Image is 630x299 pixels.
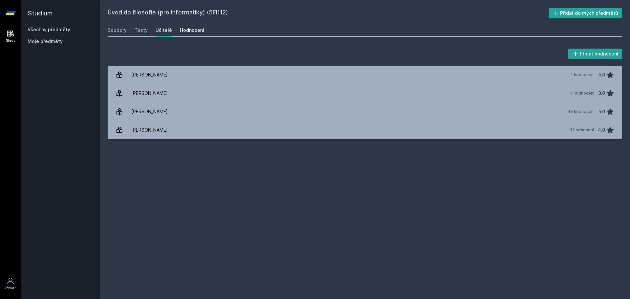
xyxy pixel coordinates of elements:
a: Hodnocení [180,24,204,37]
div: [PERSON_NAME] [131,105,168,118]
a: [PERSON_NAME] 10 hodnocení 5.0 [108,102,622,121]
div: Hodnocení [180,27,204,33]
div: 3 hodnocení [570,127,594,133]
div: Soubory [108,27,127,33]
a: Uživatel [1,274,20,294]
div: Uživatel [4,286,17,290]
div: [PERSON_NAME] [131,123,168,137]
div: 3.0 [598,87,605,100]
a: Učitelé [156,24,172,37]
button: Přidat hodnocení [568,49,622,59]
div: 4.0 [598,123,605,137]
a: [PERSON_NAME] 1 hodnocení 5.0 [108,66,622,84]
div: [PERSON_NAME] [131,87,168,100]
div: 1 hodnocení [571,72,595,77]
button: Přidat do mých předmětů [549,8,622,18]
a: Soubory [108,24,127,37]
a: Testy [135,24,148,37]
a: Study [1,26,20,46]
div: 5.0 [598,68,605,81]
div: 10 hodnocení [568,109,595,114]
a: Všechny předměty [28,27,70,32]
a: [PERSON_NAME] 1 hodnocení 3.0 [108,84,622,102]
div: Testy [135,27,148,33]
div: 5.0 [598,105,605,118]
div: [PERSON_NAME] [131,68,168,81]
div: 1 hodnocení [571,91,594,96]
h2: Úvod do filosofie (pro informatiky) (5FI112) [108,8,549,18]
div: Učitelé [156,27,172,33]
div: Study [6,38,15,43]
a: [PERSON_NAME] 3 hodnocení 4.0 [108,121,622,139]
span: Moje předměty [28,38,63,45]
